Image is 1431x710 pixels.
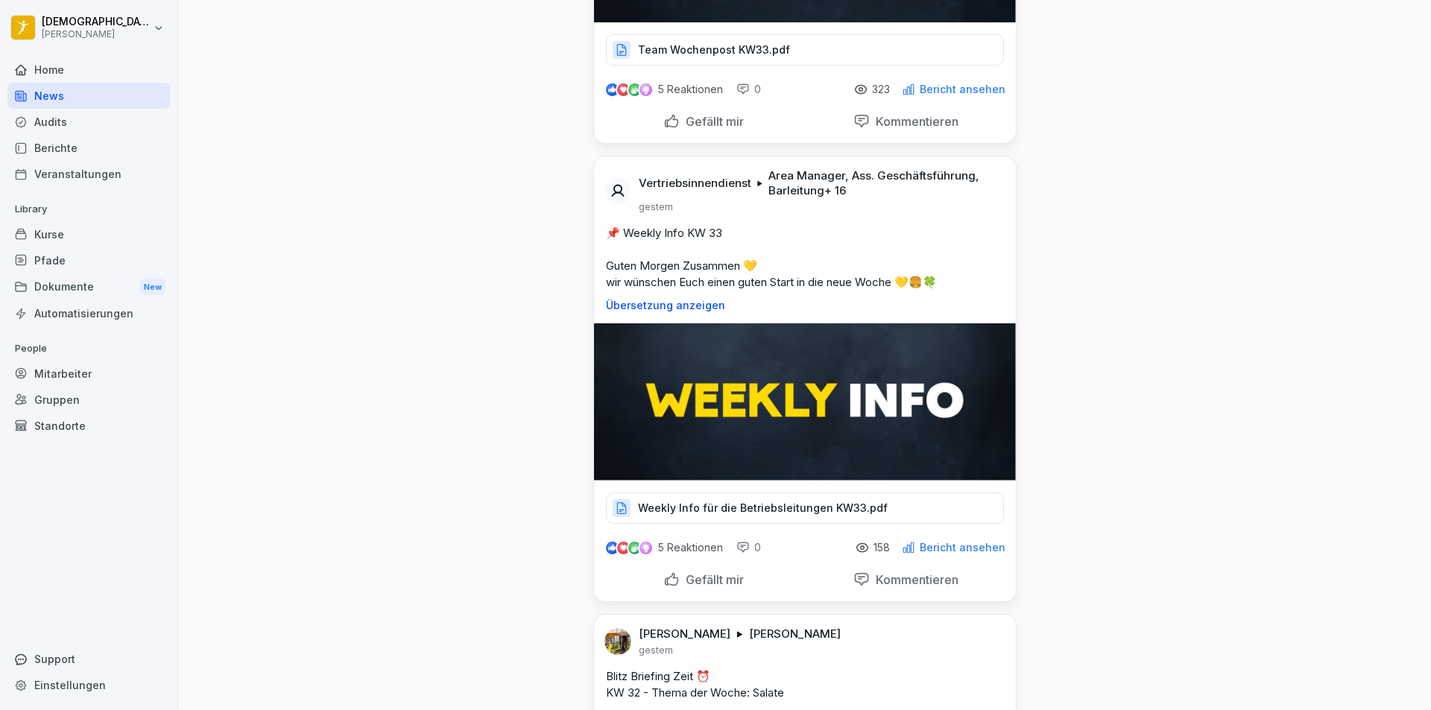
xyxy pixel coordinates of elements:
[7,273,170,301] div: Dokumente
[870,114,958,129] p: Kommentieren
[736,82,761,97] div: 0
[749,627,841,641] p: [PERSON_NAME]
[639,201,673,213] p: gestern
[618,542,629,554] img: love
[42,16,151,28] p: [DEMOGRAPHIC_DATA] Dill
[7,273,170,301] a: DokumenteNew
[680,572,744,587] p: Gefällt mir
[638,42,790,57] p: Team Wochenpost KW33.pdf
[639,83,652,96] img: inspiring
[870,572,958,587] p: Kommentieren
[7,361,170,387] a: Mitarbeiter
[606,47,1004,62] a: Team Wochenpost KW33.pdf
[7,247,170,273] a: Pfade
[680,114,744,129] p: Gefällt mir
[872,83,890,95] p: 323
[7,387,170,413] a: Gruppen
[594,323,1016,481] img: z2e26xzkmd4p8ka1y8uokrzr.png
[628,542,641,554] img: celebrate
[638,501,888,516] p: Weekly Info für die Betriebsleitungen KW33.pdf
[7,197,170,221] p: Library
[7,109,170,135] a: Audits
[7,57,170,83] a: Home
[874,542,890,554] p: 158
[639,541,652,554] img: inspiring
[7,83,170,109] a: News
[628,83,641,96] img: celebrate
[606,505,1004,520] a: Weekly Info für die Betriebsleitungen KW33.pdf
[658,542,723,554] p: 5 Reaktionen
[604,628,631,655] img: ahtvx1qdgs31qf7oeejj87mb.png
[920,83,1005,95] p: Bericht ansehen
[639,644,673,656] p: gestern
[7,221,170,247] a: Kurse
[140,279,165,296] div: New
[7,300,170,326] a: Automatisierungen
[639,176,751,191] p: Vertriebsinnendienst
[42,29,151,39] p: [PERSON_NAME]
[768,168,998,198] p: Area Manager, Ass. Geschäftsführung, Barleitung + 16
[606,542,618,554] img: like
[606,225,1004,291] p: 📌 Weekly Info KW 33 Guten Morgen Zusammen 💛 wir wünschen Euch einen guten Start in die neue Woche...
[920,542,1005,554] p: Bericht ansehen
[606,299,1004,311] p: Übersetzung anzeigen
[7,672,170,698] a: Einstellungen
[7,413,170,439] a: Standorte
[639,627,730,641] p: [PERSON_NAME]
[606,83,618,95] img: like
[7,646,170,672] div: Support
[658,83,723,95] p: 5 Reaktionen
[7,161,170,187] a: Veranstaltungen
[606,668,1004,701] p: Blitz Briefing Zeit ⏰ KW 32 - Thema der Woche: Salate
[736,540,761,555] div: 0
[618,84,629,95] img: love
[7,135,170,161] a: Berichte
[7,337,170,361] p: People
